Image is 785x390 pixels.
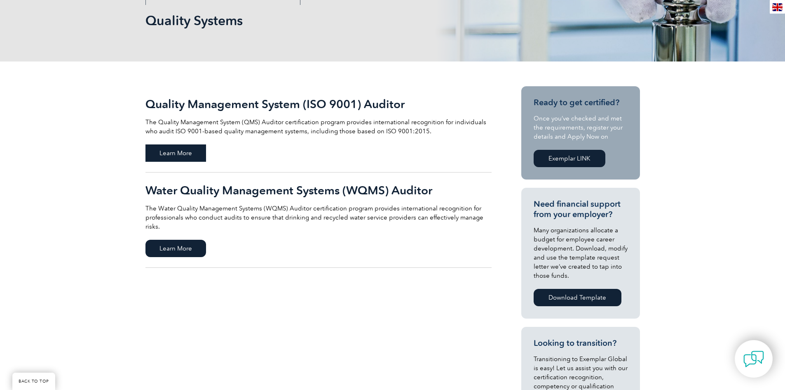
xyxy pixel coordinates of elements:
[534,199,628,220] h3: Need financial support from your employer?
[145,118,492,136] p: The Quality Management System (QMS) Auditor certification program provides international recognit...
[145,12,462,28] h1: Quality Systems
[534,97,628,108] h3: Ready to get certified?
[145,240,206,257] span: Learn More
[743,349,764,369] img: contact-chat.png
[534,289,621,306] a: Download Template
[534,226,628,280] p: Many organizations allocate a budget for employee career development. Download, modify and use th...
[534,114,628,141] p: Once you’ve checked and met the requirements, register your details and Apply Now on
[772,3,783,11] img: en
[534,150,605,167] a: Exemplar LINK
[534,338,628,348] h3: Looking to transition?
[145,184,492,197] h2: Water Quality Management Systems (WQMS) Auditor
[145,86,492,173] a: Quality Management System (ISO 9001) Auditor The Quality Management System (QMS) Auditor certific...
[145,173,492,268] a: Water Quality Management Systems (WQMS) Auditor The Water Quality Management Systems (WQMS) Audit...
[145,97,492,111] h2: Quality Management System (ISO 9001) Auditor
[145,144,206,162] span: Learn More
[12,373,55,390] a: BACK TO TOP
[145,204,492,231] p: The Water Quality Management Systems (WQMS) Auditor certification program provides international ...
